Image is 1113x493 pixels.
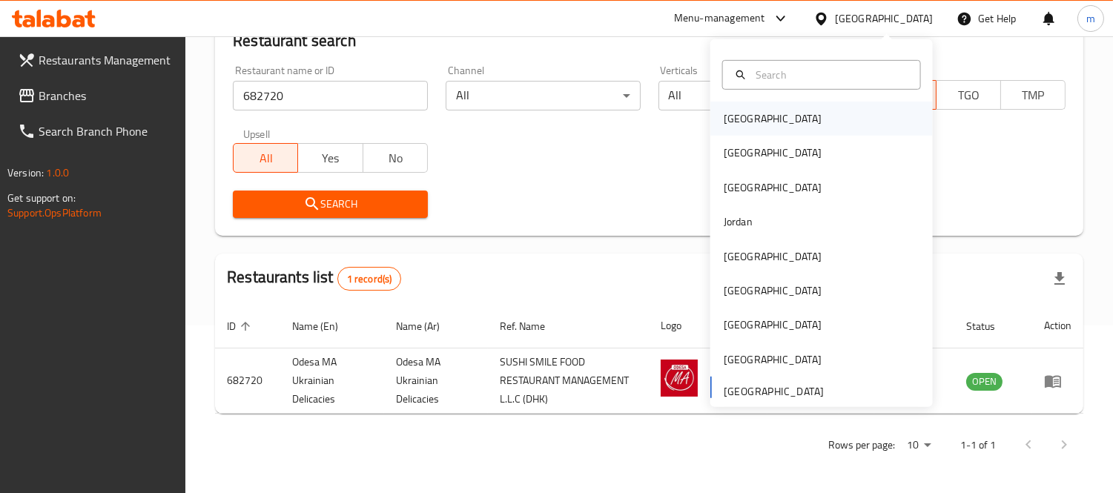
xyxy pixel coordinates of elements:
[243,128,271,139] label: Upsell
[280,348,384,414] td: Odesa MA Ukrainian Delicacies
[233,191,428,218] button: Search
[658,81,853,110] div: All
[901,434,937,457] div: Rows per page:
[6,42,186,78] a: Restaurants Management
[649,303,716,348] th: Logo
[966,317,1014,335] span: Status
[240,148,292,169] span: All
[1000,80,1066,110] button: TMP
[500,317,564,335] span: Ref. Name
[6,113,186,149] a: Search Branch Phone
[337,267,402,291] div: Total records count
[233,30,1066,52] h2: Restaurant search
[39,87,174,105] span: Branches
[39,51,174,69] span: Restaurants Management
[227,317,255,335] span: ID
[446,81,641,110] div: All
[724,317,822,333] div: [GEOGRAPHIC_DATA]
[835,10,933,27] div: [GEOGRAPHIC_DATA]
[39,122,174,140] span: Search Branch Phone
[674,10,765,27] div: Menu-management
[960,436,996,454] p: 1-1 of 1
[724,248,822,265] div: [GEOGRAPHIC_DATA]
[338,272,401,286] span: 1 record(s)
[724,145,822,161] div: [GEOGRAPHIC_DATA]
[7,188,76,208] span: Get support on:
[1032,303,1083,348] th: Action
[396,317,459,335] span: Name (Ar)
[724,214,753,230] div: Jordan
[966,373,1003,390] span: OPEN
[363,143,428,173] button: No
[46,163,69,182] span: 1.0.0
[724,179,822,196] div: [GEOGRAPHIC_DATA]
[936,80,1001,110] button: TGO
[233,143,298,173] button: All
[384,348,488,414] td: Odesa MA Ukrainian Delicacies
[724,351,822,368] div: [GEOGRAPHIC_DATA]
[966,373,1003,391] div: OPEN
[1044,372,1071,390] div: Menu
[6,78,186,113] a: Branches
[828,436,895,454] p: Rows per page:
[233,81,428,110] input: Search for restaurant name or ID..
[7,203,102,222] a: Support.OpsPlatform
[7,163,44,182] span: Version:
[304,148,357,169] span: Yes
[750,67,911,83] input: Search
[724,110,822,127] div: [GEOGRAPHIC_DATA]
[215,348,280,414] td: 682720
[724,282,822,299] div: [GEOGRAPHIC_DATA]
[227,266,401,291] h2: Restaurants list
[292,317,357,335] span: Name (En)
[488,348,649,414] td: SUSHI SMILE FOOD RESTAURANT MANAGEMENT L.L.C (DHK)
[245,195,416,214] span: Search
[942,85,995,106] span: TGO
[1086,10,1095,27] span: m
[215,303,1083,414] table: enhanced table
[661,360,698,397] img: Odesa MA Ukrainian Delicacies
[297,143,363,173] button: Yes
[1007,85,1060,106] span: TMP
[369,148,422,169] span: No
